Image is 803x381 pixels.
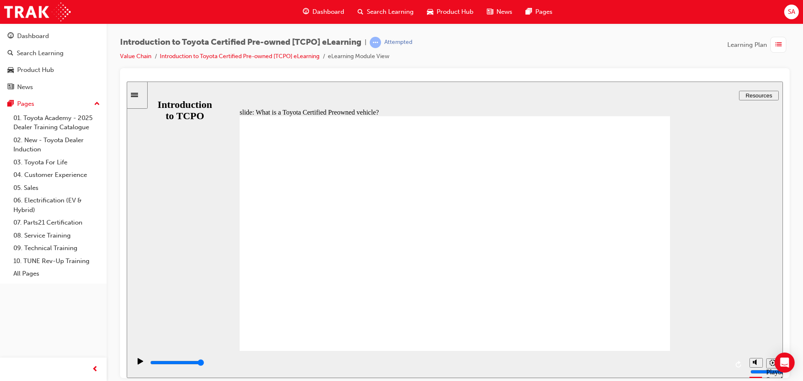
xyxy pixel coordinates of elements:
a: 10. TUNE Rev-Up Training [10,255,103,268]
span: learningRecordVerb_ATTEMPT-icon [370,37,381,48]
a: All Pages [10,267,103,280]
span: | [365,38,366,47]
span: search-icon [8,50,13,57]
div: Open Intercom Messenger [775,353,795,373]
span: Introduction to Toyota Certified Pre-owned [TCPO] eLearning [120,38,361,47]
span: up-icon [94,99,100,110]
span: pages-icon [8,100,14,108]
a: pages-iconPages [519,3,559,20]
span: news-icon [8,84,14,91]
li: eLearning Module View [328,52,389,61]
div: Playback Speed [639,287,652,302]
button: Resources [612,9,652,19]
a: search-iconSearch Learning [351,3,420,20]
a: Introduction to Toyota Certified Pre-owned [TCPO] eLearning [160,53,320,60]
div: Search Learning [17,49,64,58]
span: list-icon [775,40,782,50]
button: SA [784,5,799,19]
span: car-icon [427,7,433,17]
span: SA [788,7,795,17]
div: Dashboard [17,31,49,41]
a: News [3,79,103,95]
input: volume [624,287,678,294]
a: 04. Customer Experience [10,169,103,182]
a: 03. Toyota For Life [10,156,103,169]
button: DashboardSearch LearningProduct HubNews [3,27,103,96]
button: Pages [3,96,103,112]
button: Play (Ctrl+Alt+P) [4,276,18,290]
div: Product Hub [17,65,54,75]
a: news-iconNews [480,3,519,20]
span: Search Learning [367,7,414,17]
div: Pages [17,99,34,109]
span: Resources [619,11,646,17]
span: pages-icon [526,7,532,17]
a: 06. Electrification (EV & Hybrid) [10,194,103,216]
span: Product Hub [437,7,473,17]
input: slide progress [23,278,77,284]
a: Value Chain [120,53,151,60]
a: Search Learning [3,46,103,61]
span: news-icon [487,7,493,17]
span: Learning Plan [727,40,767,50]
a: car-iconProduct Hub [420,3,480,20]
a: guage-iconDashboard [296,3,351,20]
span: search-icon [358,7,363,17]
span: Pages [535,7,552,17]
div: misc controls [619,269,652,297]
span: News [496,7,512,17]
div: playback controls [4,269,619,297]
a: 07. Parts21 Certification [10,216,103,229]
a: 08. Service Training [10,229,103,242]
a: 05. Sales [10,182,103,194]
span: car-icon [8,66,14,74]
a: Product Hub [3,62,103,78]
span: guage-icon [8,33,14,40]
button: Mute (Ctrl+Alt+M) [623,276,636,286]
button: Replay (Ctrl+Alt+R) [606,277,619,289]
div: News [17,82,33,92]
a: Dashboard [3,28,103,44]
button: Learning Plan [727,37,790,53]
a: 01. Toyota Academy - 2025 Dealer Training Catalogue [10,112,103,134]
span: prev-icon [92,364,98,375]
span: Dashboard [312,7,344,17]
a: 02. New - Toyota Dealer Induction [10,134,103,156]
div: Attempted [384,38,412,46]
a: 09. Technical Training [10,242,103,255]
span: guage-icon [303,7,309,17]
img: Trak [4,3,71,21]
button: Playback speed [639,277,652,287]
